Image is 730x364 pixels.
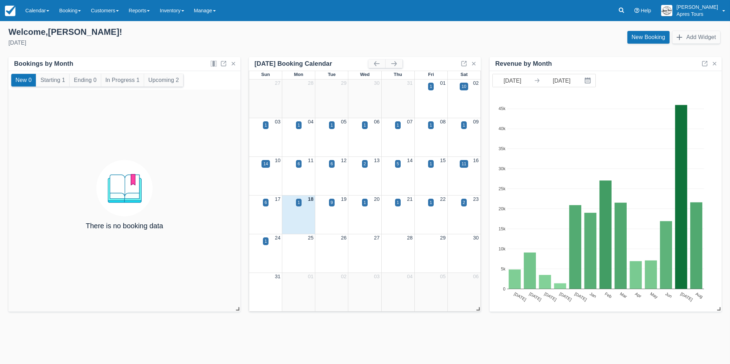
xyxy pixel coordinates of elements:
i: Help [634,8,639,13]
a: 23 [473,196,479,202]
a: 17 [275,196,280,202]
a: 29 [341,80,347,86]
a: 30 [473,235,479,241]
div: 1 [430,161,432,167]
a: 12 [341,158,347,163]
div: 6 [265,199,267,206]
a: 18 [308,196,314,202]
div: Revenue by Month [495,60,552,68]
a: 14 [407,158,413,163]
a: 09 [473,119,479,124]
a: 25 [308,235,314,241]
span: Mon [294,72,303,77]
a: 15 [440,158,446,163]
span: Thu [394,72,402,77]
div: Bookings by Month [14,60,73,68]
div: [DATE] [8,39,360,47]
p: Apres Tours [677,11,718,18]
a: 07 [407,119,413,124]
a: 20 [374,196,380,202]
span: Help [641,8,651,13]
a: 05 [341,119,347,124]
div: 5 [397,161,399,167]
a: 08 [440,119,446,124]
img: checkfront-main-nav-mini-logo.png [5,6,15,16]
a: 22 [440,196,446,202]
a: 04 [308,119,314,124]
a: 10 [275,158,280,163]
span: Sun [261,72,270,77]
span: Sat [460,72,467,77]
input: Start Date [493,74,532,87]
button: In Progress 1 [101,74,144,87]
span: Fri [428,72,434,77]
div: 14 [263,161,268,167]
p: [PERSON_NAME] [677,4,718,11]
h4: There is no booking data [86,222,163,230]
div: 10 [461,83,466,90]
a: 04 [407,274,413,279]
div: 9 [331,199,333,206]
a: 29 [440,235,446,241]
div: 1 [265,122,267,128]
a: 02 [473,80,479,86]
a: 16 [473,158,479,163]
a: 03 [374,274,380,279]
button: Interact with the calendar and add the check-in date for your trip. [581,74,595,87]
a: 01 [308,274,314,279]
div: [DATE] Booking Calendar [254,60,368,68]
a: 26 [341,235,347,241]
img: booking.png [96,160,153,216]
a: 01 [440,80,446,86]
a: 11 [308,158,314,163]
div: 1 [364,122,366,128]
a: 24 [275,235,280,241]
div: 1 [397,199,399,206]
button: Add Widget [672,31,720,44]
div: 1 [430,83,432,90]
a: 06 [374,119,380,124]
a: 21 [407,196,413,202]
input: End Date [542,74,581,87]
div: 6 [331,161,333,167]
span: Wed [360,72,369,77]
button: Starting 1 [36,74,69,87]
a: 28 [308,80,314,86]
button: Upcoming 2 [144,74,183,87]
div: 1 [298,199,300,206]
a: 02 [341,274,347,279]
a: 30 [374,80,380,86]
a: 19 [341,196,347,202]
a: 28 [407,235,413,241]
a: 13 [374,158,380,163]
button: New 0 [11,74,36,87]
div: 1 [463,122,465,128]
div: 11 [461,161,466,167]
a: 06 [473,274,479,279]
span: Tue [328,72,336,77]
a: 05 [440,274,446,279]
div: 1 [265,238,267,244]
a: 27 [374,235,380,241]
a: 31 [407,80,413,86]
div: 2 [364,161,366,167]
div: 1 [298,122,300,128]
div: 1 [430,199,432,206]
img: A1 [661,5,672,16]
a: New Booking [627,31,670,44]
a: 31 [275,274,280,279]
div: Welcome , [PERSON_NAME] ! [8,27,360,37]
div: 1 [364,199,366,206]
div: 1 [331,122,333,128]
button: Ending 0 [70,74,101,87]
a: 27 [275,80,280,86]
div: 6 [298,161,300,167]
div: 1 [430,122,432,128]
a: 03 [275,119,280,124]
div: 2 [463,199,465,206]
div: 1 [397,122,399,128]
